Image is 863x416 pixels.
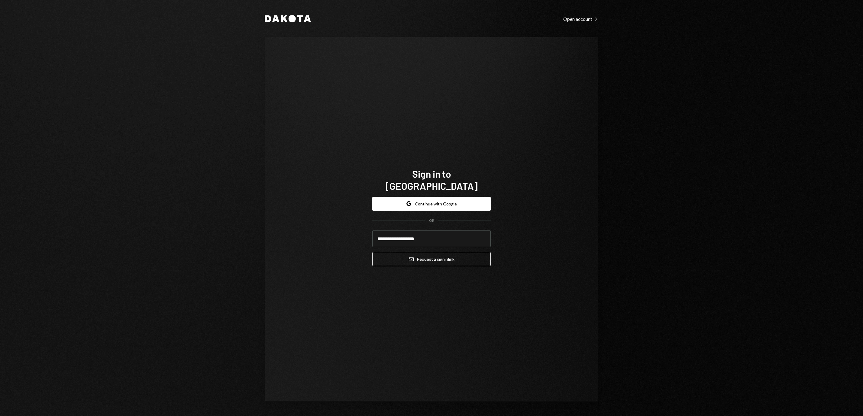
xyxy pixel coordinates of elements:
[372,168,491,192] h1: Sign in to [GEOGRAPHIC_DATA]
[372,197,491,211] button: Continue with Google
[563,16,598,22] div: Open account
[429,218,434,223] div: OR
[563,15,598,22] a: Open account
[372,252,491,266] button: Request a signinlink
